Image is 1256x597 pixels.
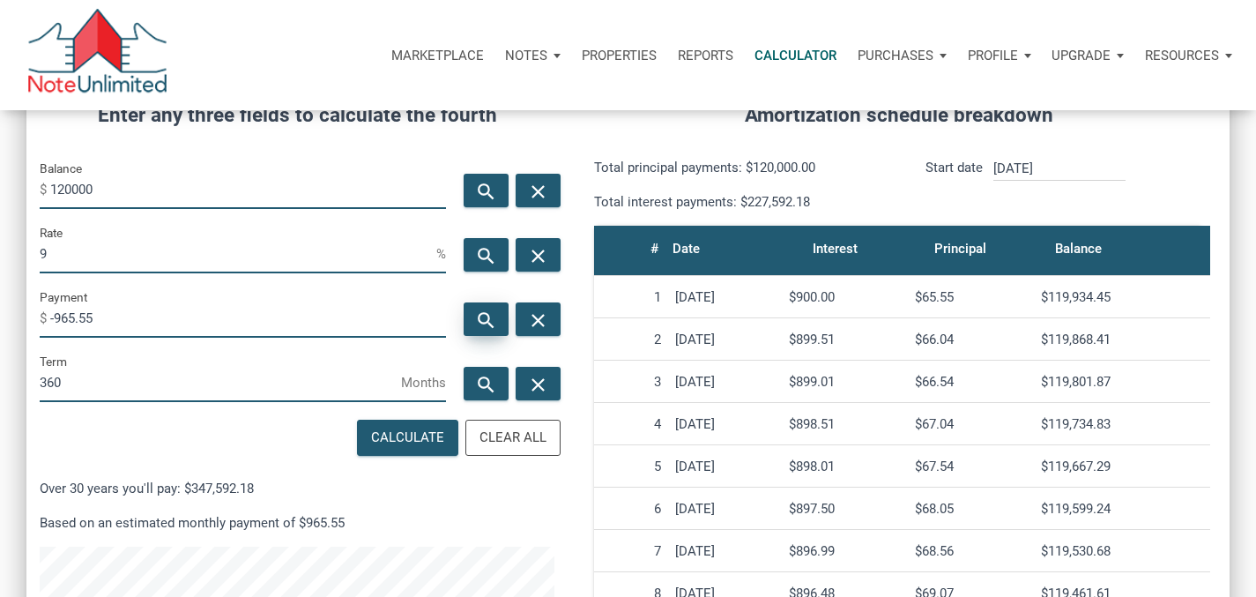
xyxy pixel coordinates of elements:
[675,416,774,432] div: [DATE]
[40,512,554,534] p: Based on an estimated monthly payment of $965.55
[601,543,661,559] div: 7
[594,191,885,213] p: Total interest payments: $227,592.18
[1041,501,1203,517] div: $119,599.24
[744,29,847,82] a: Calculator
[475,181,496,203] i: search
[40,101,554,131] h4: Enter any three fields to calculate the fourth
[789,543,901,559] div: $896.99
[464,302,509,336] button: search
[915,332,1027,347] div: $66.04
[789,416,901,432] div: $898.51
[494,29,571,82] button: Notes
[475,374,496,396] i: search
[813,236,858,261] div: Interest
[516,238,561,272] button: close
[934,236,986,261] div: Principal
[40,175,50,204] span: $
[464,238,509,272] button: search
[754,48,836,63] p: Calculator
[601,501,661,517] div: 6
[789,374,901,390] div: $899.01
[582,48,657,63] p: Properties
[678,48,733,63] p: Reports
[464,174,509,207] button: search
[915,289,1027,305] div: $65.55
[436,240,446,268] span: %
[26,9,168,101] img: NoteUnlimited
[1134,29,1243,82] button: Resources
[465,420,561,456] button: Clear All
[675,459,774,474] div: [DATE]
[675,543,774,559] div: [DATE]
[528,374,549,396] i: close
[516,367,561,400] button: close
[516,174,561,207] button: close
[1041,29,1134,82] button: Upgrade
[858,48,933,63] p: Purchases
[528,245,549,267] i: close
[391,48,484,63] p: Marketplace
[40,351,67,372] label: Term
[1041,416,1203,432] div: $119,734.83
[915,416,1027,432] div: $67.04
[516,302,561,336] button: close
[40,362,401,402] input: Term
[789,289,901,305] div: $900.00
[381,29,494,82] button: Marketplace
[1041,459,1203,474] div: $119,667.29
[528,310,549,332] i: close
[528,181,549,203] i: close
[594,157,885,178] p: Total principal payments: $120,000.00
[968,48,1018,63] p: Profile
[915,543,1027,559] div: $68.56
[40,304,50,332] span: $
[475,245,496,267] i: search
[40,158,82,179] label: Balance
[789,459,901,474] div: $898.01
[601,374,661,390] div: 3
[1041,543,1203,559] div: $119,530.68
[915,459,1027,474] div: $67.54
[675,289,774,305] div: [DATE]
[40,222,63,243] label: Rate
[601,416,661,432] div: 4
[915,501,1027,517] div: $68.05
[847,29,957,82] button: Purchases
[1041,374,1203,390] div: $119,801.87
[915,374,1027,390] div: $66.54
[357,420,458,456] button: Calculate
[479,428,546,448] div: Clear All
[1041,289,1203,305] div: $119,934.45
[571,29,667,82] a: Properties
[601,459,661,474] div: 5
[1055,236,1102,261] div: Balance
[675,501,774,517] div: [DATE]
[601,289,661,305] div: 1
[1052,48,1111,63] p: Upgrade
[50,298,446,338] input: Payment
[601,332,661,347] div: 2
[464,367,509,400] button: search
[957,29,1042,82] button: Profile
[675,374,774,390] div: [DATE]
[581,101,1216,131] h4: Amortization schedule breakdown
[673,236,700,261] div: Date
[925,157,983,213] p: Start date
[40,478,554,499] p: Over 30 years you'll pay: $347,592.18
[650,236,658,261] div: #
[475,310,496,332] i: search
[667,29,744,82] button: Reports
[1145,48,1219,63] p: Resources
[371,428,444,448] div: Calculate
[50,169,446,209] input: Balance
[401,369,446,397] span: Months
[40,287,87,308] label: Payment
[675,332,774,347] div: [DATE]
[40,234,436,273] input: Rate
[1041,332,1203,347] div: $119,868.41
